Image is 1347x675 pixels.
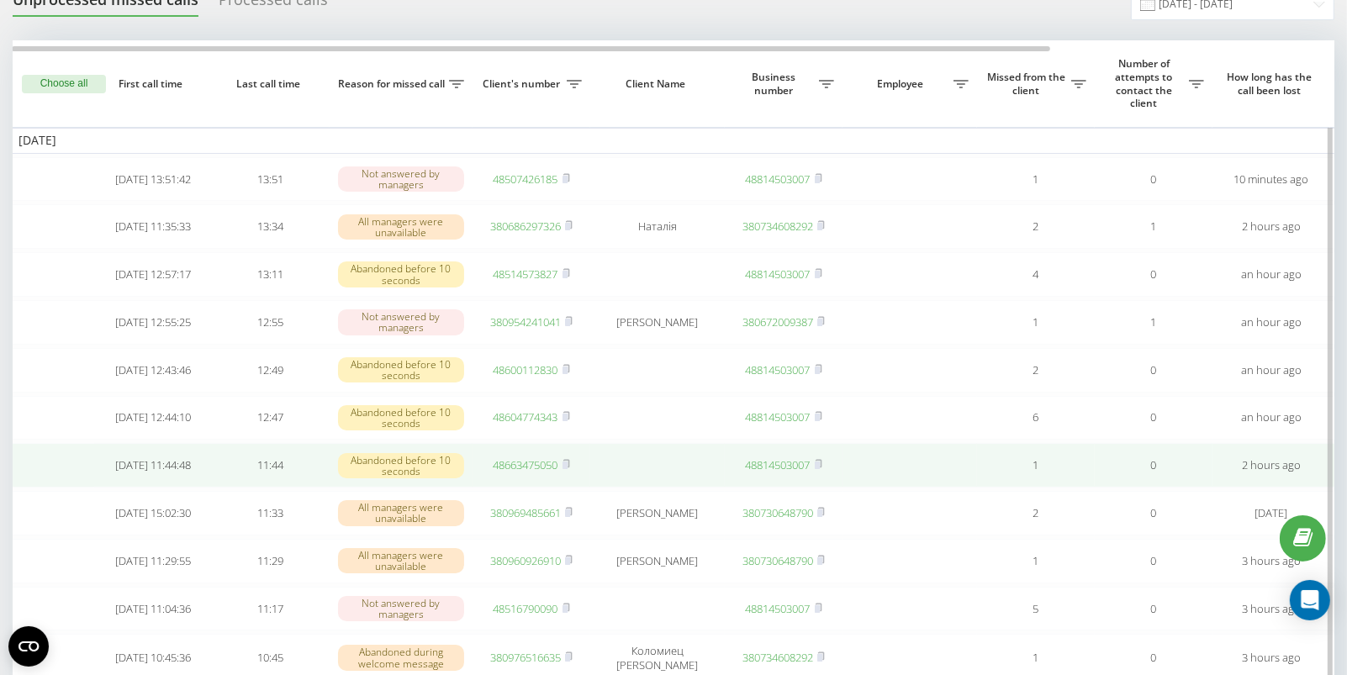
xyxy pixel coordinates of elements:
[1095,491,1212,535] td: 0
[338,548,464,573] div: All managers were unavailable
[1226,71,1317,97] span: How long has the call been lost
[1095,252,1212,297] td: 0
[977,157,1095,202] td: 1
[338,214,464,240] div: All managers were unavailable
[94,443,212,488] td: [DATE] 11:44:48
[94,539,212,583] td: [DATE] 11:29:55
[1212,157,1330,202] td: 10 minutes ago
[338,645,464,670] div: Abandoned during welcome message
[338,405,464,430] div: Abandoned before 10 seconds
[605,77,710,91] span: Client Name
[977,396,1095,440] td: 6
[1095,204,1212,249] td: 1
[212,443,330,488] td: 11:44
[746,409,811,425] a: 48814503007
[94,157,212,202] td: [DATE] 13:51:42
[212,157,330,202] td: 13:51
[1212,348,1330,393] td: an hour ago
[746,457,811,472] a: 48814503007
[94,491,212,535] td: [DATE] 15:02:30
[985,71,1071,97] span: Missed from the client
[225,77,316,91] span: Last call time
[977,491,1095,535] td: 2
[338,309,464,335] div: Not answered by managers
[494,171,558,187] a: 48507426185
[977,252,1095,297] td: 4
[977,443,1095,488] td: 1
[338,261,464,287] div: Abandoned before 10 seconds
[746,362,811,377] a: 48814503007
[212,204,330,249] td: 13:34
[22,75,106,93] button: Choose all
[94,587,212,631] td: [DATE] 11:04:36
[1212,396,1330,440] td: an hour ago
[212,396,330,440] td: 12:47
[851,77,953,91] span: Employee
[977,348,1095,393] td: 2
[590,300,725,345] td: [PERSON_NAME]
[212,491,330,535] td: 11:33
[338,166,464,192] div: Not answered by managers
[1095,539,1212,583] td: 0
[494,409,558,425] a: 48604774343
[1095,443,1212,488] td: 0
[742,314,813,330] a: 380672009387
[1095,157,1212,202] td: 0
[742,219,813,234] a: 380734608292
[338,357,464,382] div: Abandoned before 10 seconds
[590,204,725,249] td: Наталія
[742,553,813,568] a: 380730648790
[1212,443,1330,488] td: 2 hours ago
[733,71,819,97] span: Business number
[8,626,49,667] button: Open CMP widget
[1095,348,1212,393] td: 0
[1212,539,1330,583] td: 3 hours ago
[494,362,558,377] a: 48600112830
[1095,300,1212,345] td: 1
[977,587,1095,631] td: 5
[746,601,811,616] a: 48814503007
[338,453,464,478] div: Abandoned before 10 seconds
[590,491,725,535] td: [PERSON_NAME]
[1095,587,1212,631] td: 0
[977,539,1095,583] td: 1
[746,266,811,282] a: 48814503007
[746,171,811,187] a: 48814503007
[490,650,561,665] a: 380976516635
[494,266,558,282] a: 48514573827
[490,505,561,520] a: 380969485661
[1095,396,1212,440] td: 0
[1212,587,1330,631] td: 3 hours ago
[212,348,330,393] td: 12:49
[742,505,813,520] a: 380730648790
[94,396,212,440] td: [DATE] 12:44:10
[1212,204,1330,249] td: 2 hours ago
[338,77,449,91] span: Reason for missed call
[1212,300,1330,345] td: an hour ago
[94,300,212,345] td: [DATE] 12:55:25
[490,314,561,330] a: 380954241041
[94,252,212,297] td: [DATE] 12:57:17
[977,204,1095,249] td: 2
[1103,57,1189,109] span: Number of attempts to contact the client
[338,596,464,621] div: Not answered by managers
[212,587,330,631] td: 11:17
[481,77,567,91] span: Client's number
[494,457,558,472] a: 48663475050
[590,539,725,583] td: [PERSON_NAME]
[1212,491,1330,535] td: [DATE]
[212,252,330,297] td: 13:11
[108,77,198,91] span: First call time
[977,300,1095,345] td: 1
[494,601,558,616] a: 48516790090
[490,553,561,568] a: 380960926910
[212,539,330,583] td: 11:29
[1212,252,1330,297] td: an hour ago
[212,300,330,345] td: 12:55
[490,219,561,234] a: 380686297326
[94,348,212,393] td: [DATE] 12:43:46
[1290,580,1330,620] div: Open Intercom Messenger
[742,650,813,665] a: 380734608292
[94,204,212,249] td: [DATE] 11:35:33
[338,500,464,525] div: All managers were unavailable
